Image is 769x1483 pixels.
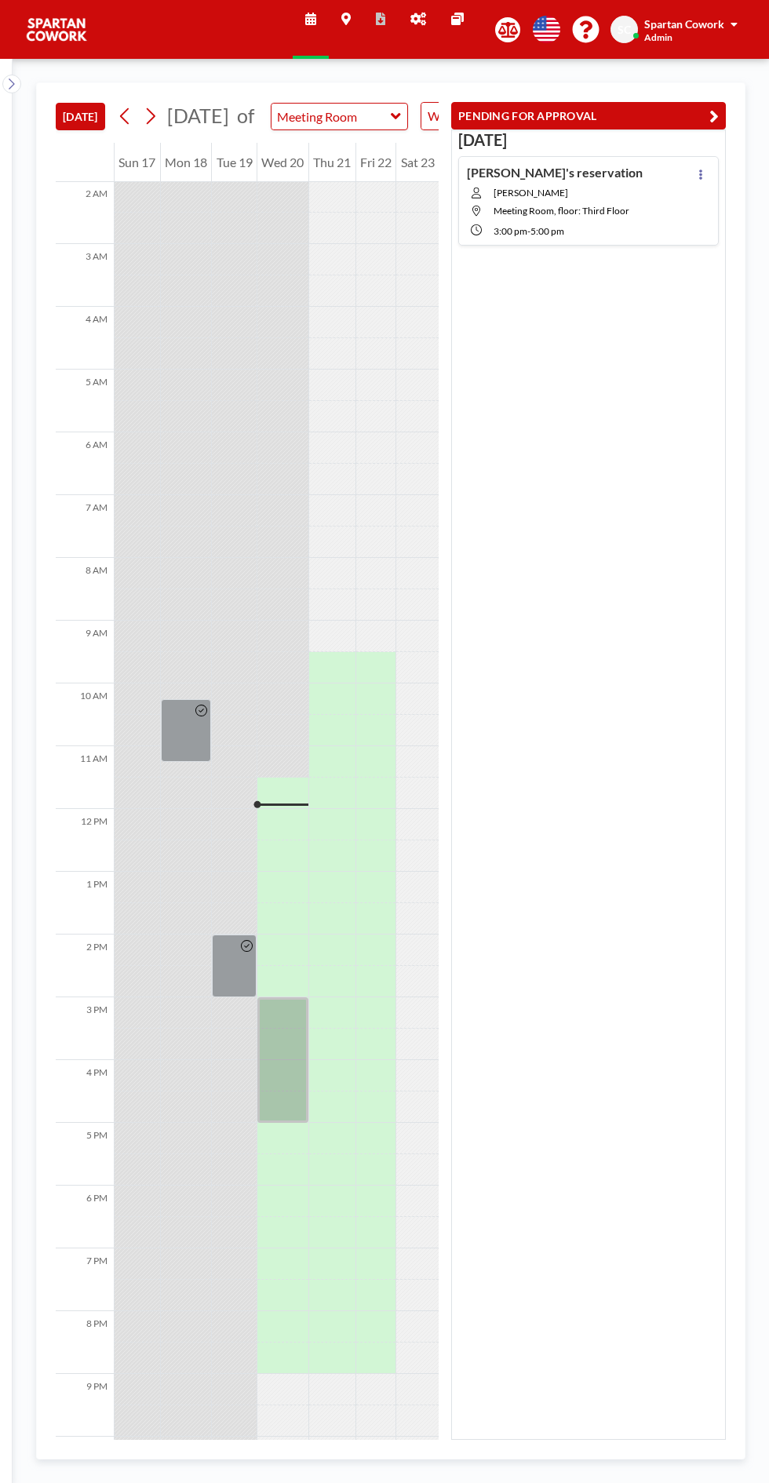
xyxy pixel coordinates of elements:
[56,746,114,809] div: 11 AM
[421,103,557,129] div: Search for option
[451,102,726,129] button: PENDING FOR APPROVAL
[644,17,724,31] span: Spartan Cowork
[272,104,392,129] input: Meeting Room
[56,244,114,307] div: 3 AM
[56,1248,114,1311] div: 7 PM
[56,621,114,683] div: 9 AM
[212,143,257,182] div: Tue 19
[494,187,646,199] span: [PERSON_NAME]
[467,165,643,180] h4: [PERSON_NAME]'s reservation
[56,370,114,432] div: 5 AM
[530,225,564,237] span: 5:00 PM
[56,495,114,558] div: 7 AM
[237,104,254,128] span: of
[56,935,114,997] div: 2 PM
[56,997,114,1060] div: 3 PM
[257,143,308,182] div: Wed 20
[56,1060,114,1123] div: 4 PM
[56,558,114,621] div: 8 AM
[56,1311,114,1374] div: 8 PM
[56,307,114,370] div: 4 AM
[56,683,114,746] div: 10 AM
[56,1374,114,1437] div: 9 PM
[56,809,114,872] div: 12 PM
[356,143,396,182] div: Fri 22
[167,104,229,127] span: [DATE]
[494,205,629,217] span: Meeting Room, floor: Third Floor
[115,143,160,182] div: Sun 17
[25,14,88,46] img: organization-logo
[56,1186,114,1248] div: 6 PM
[161,143,212,182] div: Mon 18
[644,31,672,43] span: Admin
[527,225,530,237] span: -
[618,23,631,37] span: SC
[56,103,105,130] button: [DATE]
[396,143,439,182] div: Sat 23
[56,1123,114,1186] div: 5 PM
[56,432,114,495] div: 6 AM
[309,143,355,182] div: Thu 21
[56,872,114,935] div: 1 PM
[425,106,513,126] span: WEEKLY VIEW
[56,181,114,244] div: 2 AM
[458,130,719,150] h3: [DATE]
[494,225,527,237] span: 3:00 PM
